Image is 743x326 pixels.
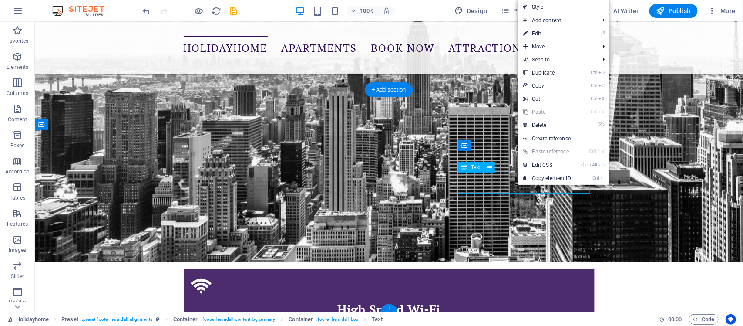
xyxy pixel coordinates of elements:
button: Click here to leave preview mode and continue editing [194,6,204,16]
h6: 100% [360,6,374,16]
i: ⇧ [597,149,601,154]
i: I [600,175,605,181]
span: Design [455,7,487,15]
button: undo [141,6,152,16]
a: ⌦Delete [518,119,576,132]
p: Elements [7,64,29,71]
button: save [229,6,239,16]
a: Send to [518,53,596,66]
i: X [598,96,605,102]
button: More [705,4,739,18]
span: More [708,7,736,15]
i: Undo: Change text (Ctrl+Z) [142,6,152,16]
span: AI Writer [601,7,639,15]
i: Reload page [212,6,222,16]
p: Boxes [10,142,25,149]
p: Content [8,116,27,123]
i: Ctrl [592,175,599,181]
a: Style [518,0,609,14]
a: Ctrl⇧VPaste reference [518,145,576,158]
p: Features [7,221,28,228]
p: Tables [10,194,25,201]
span: Click to select. Double-click to edit [289,314,313,325]
span: Code [693,314,715,325]
a: CtrlVPaste [518,105,576,119]
i: Ctrl [591,109,598,115]
span: Publish [656,7,691,15]
p: Accordion [5,168,30,175]
span: . preset-footer-heimdall-alignments [82,314,152,325]
p: Images [9,247,27,254]
i: This element is a customizable preset [156,317,160,322]
span: Add content [518,14,596,27]
i: Alt [589,162,598,168]
button: Design [451,4,491,18]
a: CtrlAltCEdit CSS [518,159,576,172]
i: On resize automatically adjust zoom level to fit chosen device. [383,7,390,15]
span: Text [471,165,481,170]
button: reload [211,6,222,16]
button: Pages [498,4,535,18]
span: Click to select. Double-click to edit [372,314,383,325]
span: 00 00 [668,314,682,325]
a: CtrlCCopy [518,79,576,92]
i: C [598,162,605,168]
i: Ctrl [589,149,596,154]
span: : [674,316,676,323]
span: . footer-heimdall-content .bg-primary [201,314,275,325]
img: Editor Logo [50,6,115,16]
button: Code [689,314,719,325]
a: CtrlXCut [518,92,576,105]
a: Click to cancel selection. Double-click to open Pages [7,314,49,325]
div: Design (Ctrl+Alt+Y) [451,4,491,18]
i: Ctrl [591,83,598,88]
a: CtrlICopy element ID [518,172,576,185]
i: ⌦ [598,122,605,128]
button: AI Writer [598,4,642,18]
i: Ctrl [582,162,588,168]
i: V [602,149,605,154]
i: Save (Ctrl+S) [229,6,239,16]
h6: Session time [659,314,682,325]
div: + [380,304,397,312]
i: V [598,109,605,115]
i: ⏎ [601,31,605,36]
button: Usercentrics [726,314,736,325]
i: Ctrl [591,96,598,102]
i: D [598,70,605,75]
span: Click to select. Double-click to edit [173,314,198,325]
span: Pages [501,7,531,15]
p: Favorites [6,37,28,44]
button: Publish [649,4,698,18]
span: . footer-heimdall-box [316,314,358,325]
button: 100% [347,6,378,16]
nav: breadcrumb [61,314,383,325]
p: Columns [7,90,28,97]
p: Header [9,299,26,306]
a: ⏎Edit [518,27,576,40]
i: Ctrl [591,70,598,75]
a: Create reference [518,132,609,145]
span: Click to select. Double-click to edit [61,314,78,325]
div: + Add section [365,82,413,97]
p: Slider [11,273,24,280]
i: C [598,83,605,88]
span: Move [518,40,596,53]
a: CtrlDDuplicate [518,66,576,79]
